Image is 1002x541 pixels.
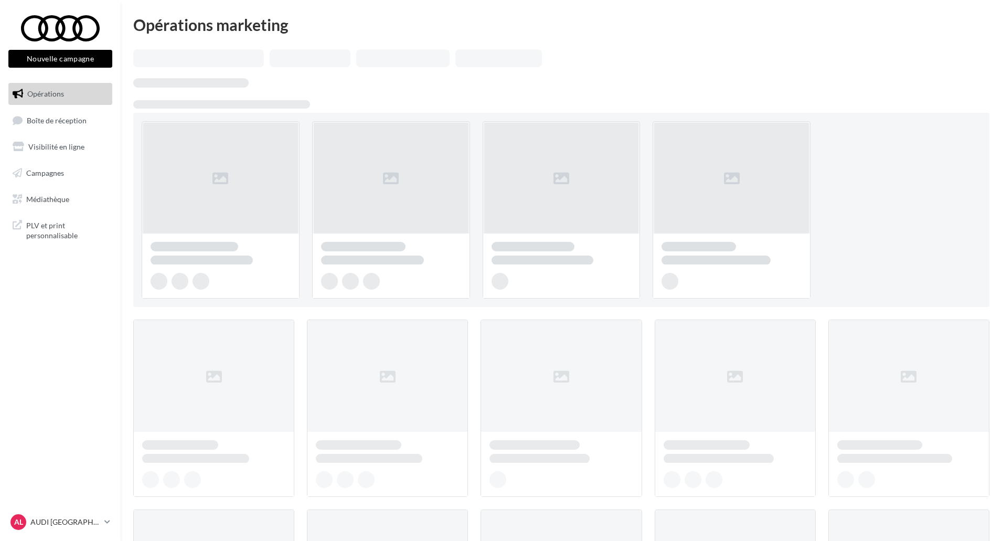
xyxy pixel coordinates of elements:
span: Opérations [27,89,64,98]
div: Opérations marketing [133,17,989,33]
span: AL [14,517,23,527]
span: PLV et print personnalisable [26,218,108,241]
p: AUDI [GEOGRAPHIC_DATA] [30,517,100,527]
span: Boîte de réception [27,115,87,124]
a: Campagnes [6,162,114,184]
a: Boîte de réception [6,109,114,132]
a: PLV et print personnalisable [6,214,114,245]
span: Médiathèque [26,194,69,203]
span: Campagnes [26,168,64,177]
a: Médiathèque [6,188,114,210]
a: Visibilité en ligne [6,136,114,158]
a: AL AUDI [GEOGRAPHIC_DATA] [8,512,112,532]
a: Opérations [6,83,114,105]
span: Visibilité en ligne [28,142,84,151]
button: Nouvelle campagne [8,50,112,68]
